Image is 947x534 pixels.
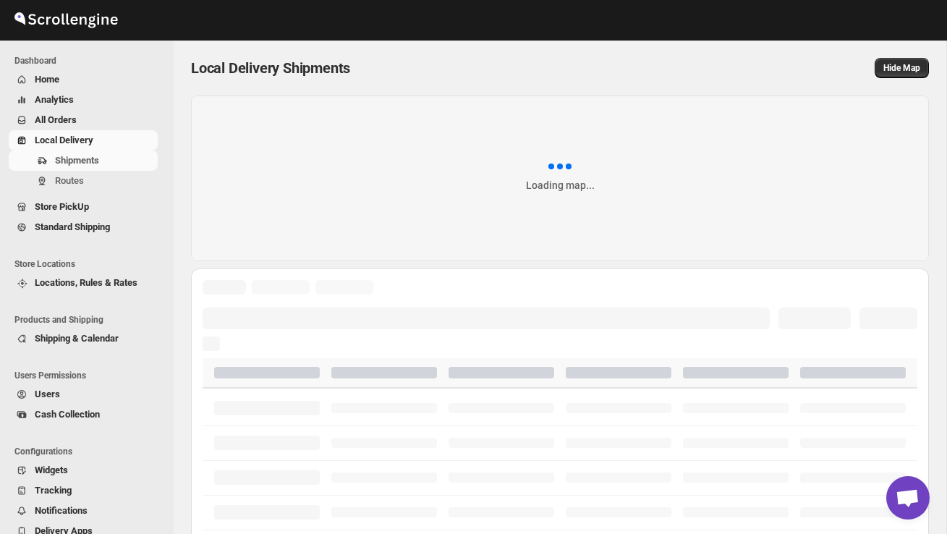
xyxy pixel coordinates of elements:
button: Shipping & Calendar [9,329,158,349]
span: Analytics [35,94,74,105]
span: Shipments [55,155,99,166]
span: Store PickUp [35,201,89,212]
span: Store Locations [14,258,164,270]
span: Users Permissions [14,370,164,381]
span: Products and Shipping [14,314,164,326]
button: Tracking [9,480,158,501]
button: Users [9,384,158,404]
button: Widgets [9,460,158,480]
button: All Orders [9,110,158,130]
button: Locations, Rules & Rates [9,273,158,293]
span: Widgets [35,465,68,475]
button: Map action label [875,58,929,78]
button: Routes [9,171,158,191]
span: Cash Collection [35,409,100,420]
button: Analytics [9,90,158,110]
button: Shipments [9,151,158,171]
span: Local Delivery Shipments [191,59,350,77]
button: Cash Collection [9,404,158,425]
span: Shipping & Calendar [35,333,119,344]
span: Dashboard [14,55,164,67]
span: Home [35,74,59,85]
span: Notifications [35,505,88,516]
span: Local Delivery [35,135,93,145]
button: Notifications [9,501,158,521]
span: Hide Map [883,62,920,74]
span: Tracking [35,485,72,496]
span: Users [35,389,60,399]
span: Locations, Rules & Rates [35,277,137,288]
span: Standard Shipping [35,221,110,232]
button: Home [9,69,158,90]
span: All Orders [35,114,77,125]
a: Open chat [886,476,930,520]
span: Routes [55,175,84,186]
span: Configurations [14,446,164,457]
div: Loading map... [526,178,595,192]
